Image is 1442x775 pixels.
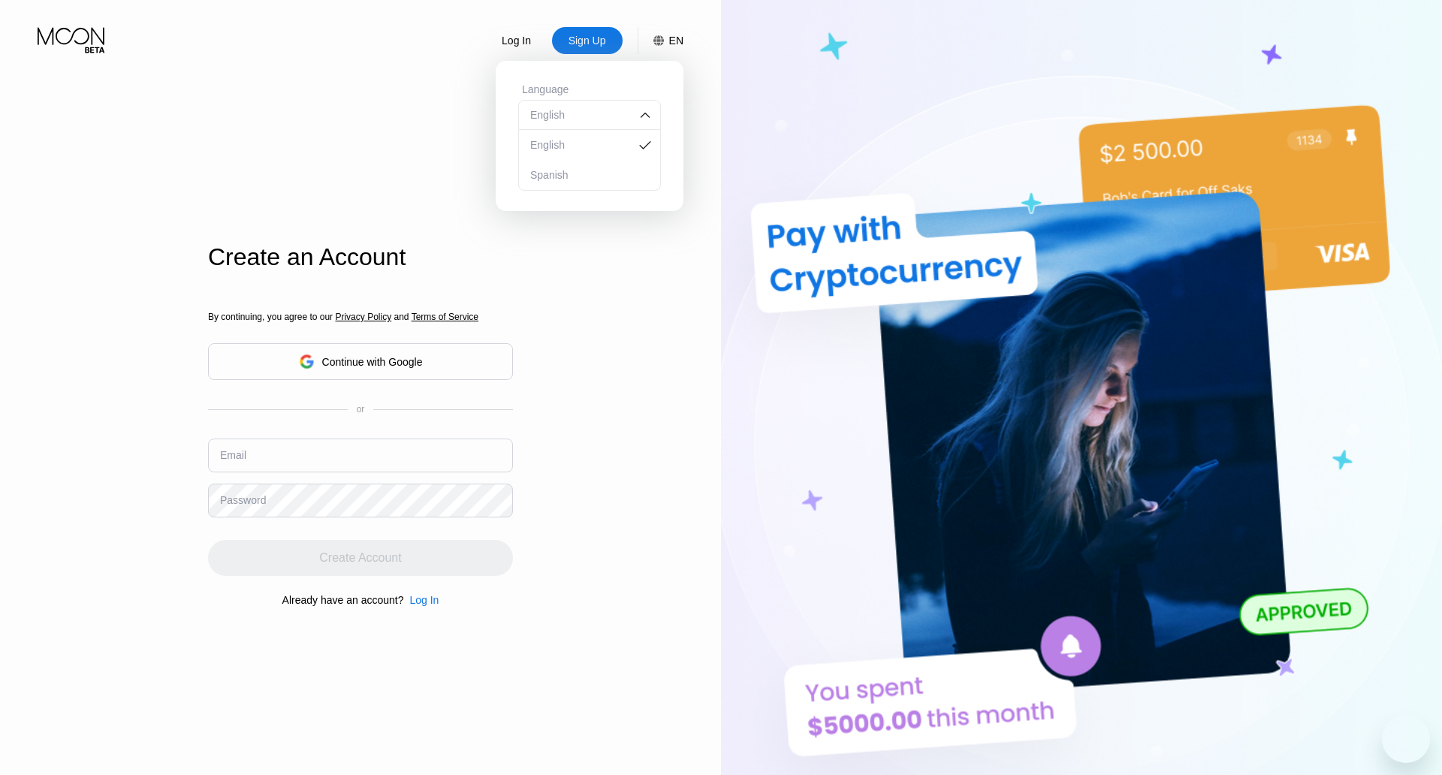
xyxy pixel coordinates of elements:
[526,139,630,151] div: English
[500,33,532,48] div: Log In
[208,343,513,380] div: Continue with Google
[282,594,404,606] div: Already have an account?
[526,109,630,121] div: English
[412,312,478,322] span: Terms of Service
[409,594,439,606] div: Log In
[335,312,391,322] span: Privacy Policy
[322,356,423,368] div: Continue with Google
[552,27,623,54] div: Sign Up
[526,169,653,181] div: Spanish
[208,243,513,271] div: Create an Account
[403,594,439,606] div: Log In
[567,33,608,48] div: Sign Up
[481,27,552,54] div: Log In
[220,494,266,506] div: Password
[220,449,246,461] div: Email
[1382,715,1430,763] iframe: Кнопка запуска окна обмена сообщениями
[638,27,683,54] div: EN
[518,83,661,95] div: Language
[357,404,365,415] div: or
[669,35,683,47] div: EN
[391,312,412,322] span: and
[208,312,513,322] div: By continuing, you agree to our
